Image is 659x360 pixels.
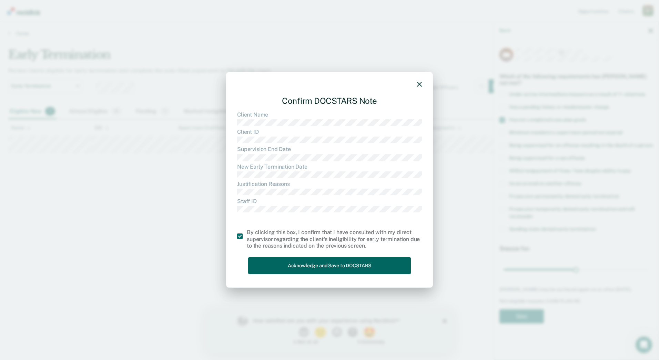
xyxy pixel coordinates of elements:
dt: Client Name [237,111,422,118]
button: 4 [141,19,153,29]
dt: Justification Reasons [237,181,422,187]
dt: New Early Termination Date [237,163,422,170]
img: Profile image for Kim [30,7,41,18]
button: 5 [157,19,171,29]
div: Confirm DOCSTARS Note [237,90,422,111]
button: Acknowledge and Save to DOCSTARS [248,257,411,274]
dt: Supervision End Date [237,146,422,152]
button: 1 [92,19,104,29]
div: Close survey [236,10,241,14]
div: 5 - Extremely [151,31,216,36]
button: 3 [125,19,138,29]
div: 1 - Not at all [47,31,112,36]
div: How satisfied are you with your experience using Recidiviz? [47,9,206,15]
button: 2 [108,19,122,29]
div: By clicking this box, I confirm that I have consulted with my direct supervisor regarding the cli... [247,229,422,249]
dt: Client ID [237,129,422,135]
dt: Staff ID [237,198,422,204]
